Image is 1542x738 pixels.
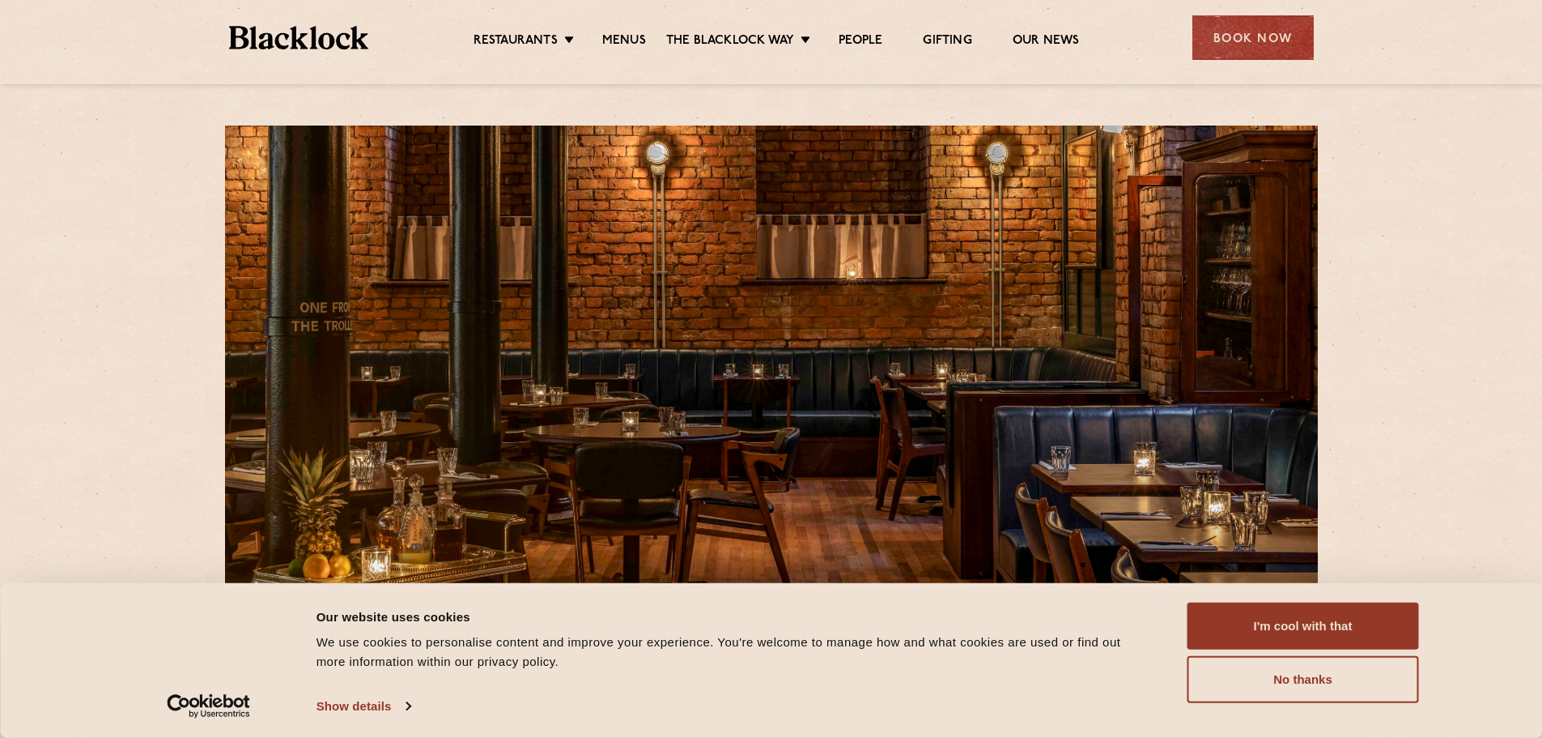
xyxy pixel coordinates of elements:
[666,33,794,51] a: The Blacklock Way
[316,694,410,719] a: Show details
[1187,656,1419,703] button: No thanks
[474,33,558,51] a: Restaurants
[602,33,646,51] a: Menus
[923,33,971,51] a: Gifting
[138,694,279,719] a: Usercentrics Cookiebot - opens in a new window
[839,33,882,51] a: People
[316,607,1151,626] div: Our website uses cookies
[1192,15,1314,60] div: Book Now
[1187,603,1419,650] button: I'm cool with that
[1013,33,1080,51] a: Our News
[229,26,369,49] img: BL_Textured_Logo-footer-cropped.svg
[316,633,1151,672] div: We use cookies to personalise content and improve your experience. You're welcome to manage how a...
